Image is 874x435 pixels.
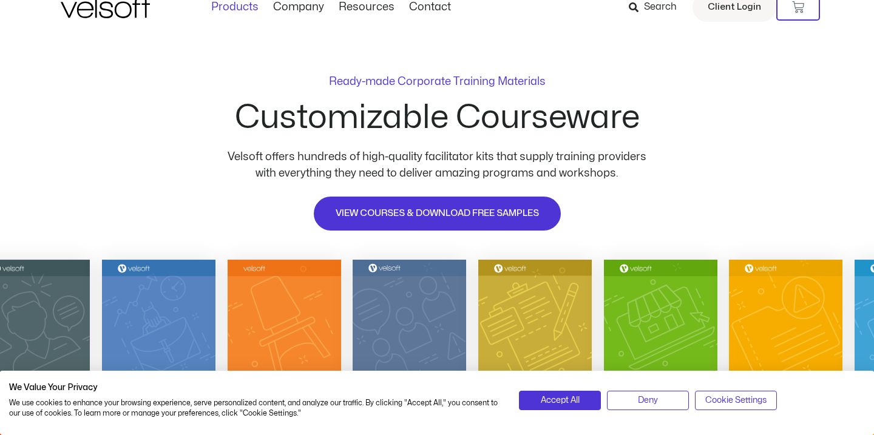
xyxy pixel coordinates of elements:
[638,394,658,407] span: Deny
[695,391,777,410] button: Adjust cookie preferences
[519,391,601,410] button: Accept all cookies
[607,391,689,410] button: Deny all cookies
[218,149,655,181] p: Velsoft offers hundreds of high-quality facilitator kits that supply training providers with ever...
[266,1,331,14] a: CompanyMenu Toggle
[9,398,501,419] p: We use cookies to enhance your browsing experience, serve personalized content, and analyze our t...
[331,1,402,14] a: ResourcesMenu Toggle
[336,206,539,221] span: VIEW COURSES & DOWNLOAD FREE SAMPLES
[313,195,562,232] a: VIEW COURSES & DOWNLOAD FREE SAMPLES
[9,382,501,393] h2: We Value Your Privacy
[329,76,546,87] p: Ready-made Corporate Training Materials
[541,394,580,407] span: Accept All
[204,1,266,14] a: ProductsMenu Toggle
[235,101,640,134] h2: Customizable Courseware
[204,1,458,14] nav: Menu
[705,394,767,407] span: Cookie Settings
[402,1,458,14] a: ContactMenu Toggle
